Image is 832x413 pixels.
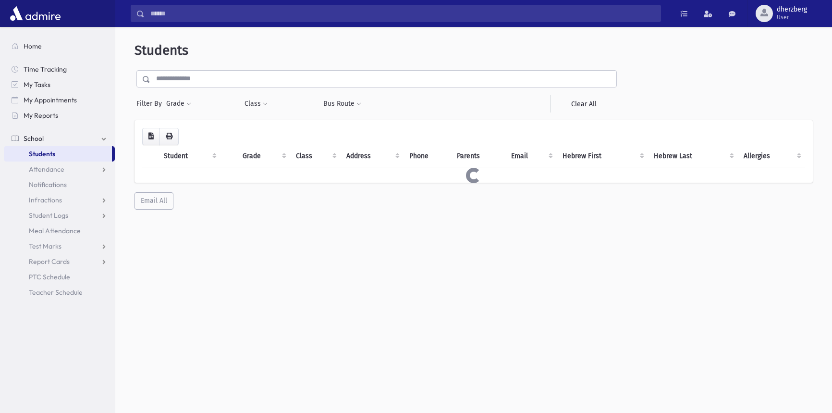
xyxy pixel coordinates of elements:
th: Phone [404,145,451,167]
th: Address [341,145,404,167]
span: Meal Attendance [29,226,81,235]
a: My Appointments [4,92,115,108]
button: CSV [142,128,160,145]
span: Attendance [29,165,64,174]
a: Test Marks [4,238,115,254]
button: Print [159,128,179,145]
a: Infractions [4,192,115,208]
button: Grade [166,95,192,113]
span: Report Cards [29,257,70,266]
a: My Reports [4,108,115,123]
span: My Tasks [24,80,50,89]
span: Teacher Schedule [29,288,83,297]
span: Students [135,42,188,58]
a: Attendance [4,162,115,177]
th: Student [158,145,220,167]
span: PTC Schedule [29,273,70,281]
a: Teacher Schedule [4,285,115,300]
span: Infractions [29,196,62,204]
a: Meal Attendance [4,223,115,238]
input: Search [145,5,661,22]
a: Time Tracking [4,62,115,77]
img: AdmirePro [8,4,63,23]
span: dherzberg [777,6,807,13]
span: My Appointments [24,96,77,104]
span: Test Marks [29,242,61,250]
a: Student Logs [4,208,115,223]
a: School [4,131,115,146]
th: Hebrew First [557,145,648,167]
span: Notifications [29,180,67,189]
span: School [24,134,44,143]
span: Time Tracking [24,65,67,74]
th: Hebrew Last [648,145,738,167]
a: My Tasks [4,77,115,92]
span: Filter By [136,99,166,109]
th: Parents [451,145,506,167]
th: Allergies [738,145,805,167]
th: Grade [237,145,290,167]
a: Report Cards [4,254,115,269]
a: Notifications [4,177,115,192]
a: PTC Schedule [4,269,115,285]
a: Students [4,146,112,162]
a: Home [4,38,115,54]
button: Bus Route [323,95,362,113]
th: Email [505,145,557,167]
span: Student Logs [29,211,68,220]
th: Class [290,145,341,167]
span: Students [29,150,55,158]
span: User [777,13,807,21]
a: Clear All [550,95,617,113]
span: Home [24,42,42,50]
span: My Reports [24,111,58,120]
button: Email All [135,192,173,210]
button: Class [244,95,268,113]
